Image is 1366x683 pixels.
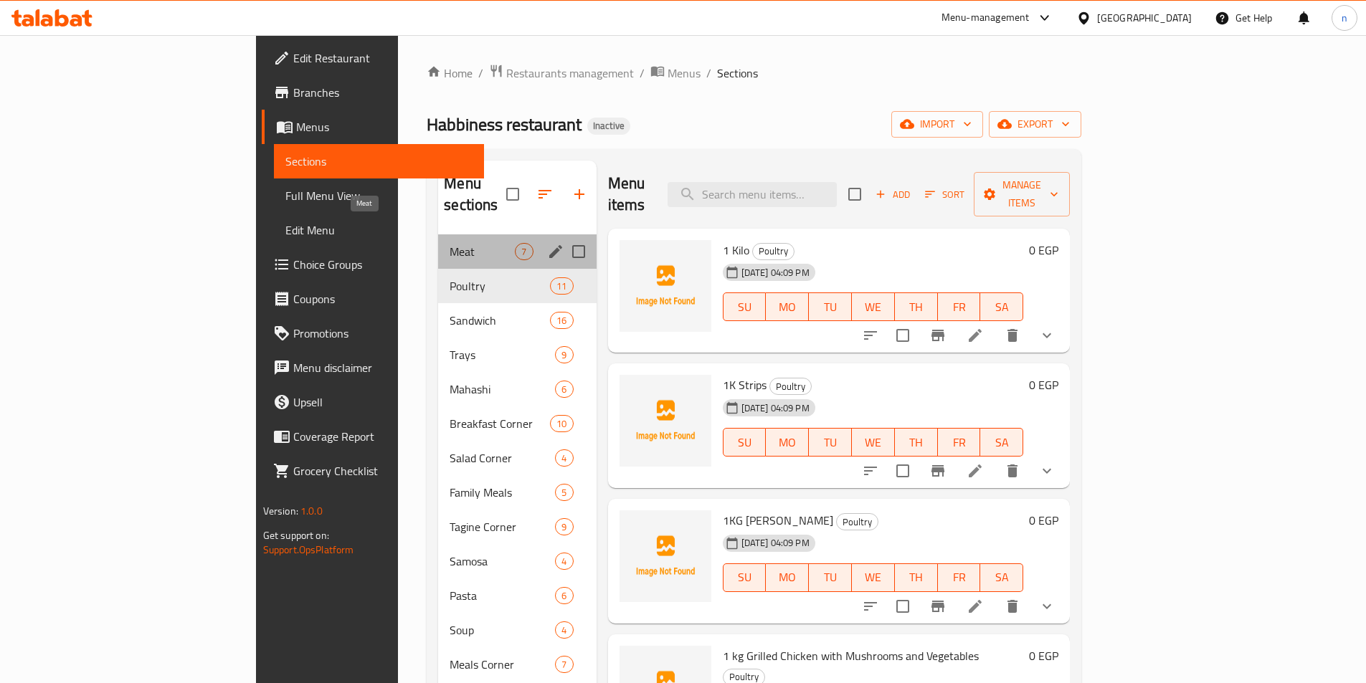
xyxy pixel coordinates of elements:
div: Trays9 [438,338,596,372]
span: Breakfast Corner [450,415,550,432]
span: SA [986,567,1018,588]
span: [DATE] 04:09 PM [736,266,815,280]
span: Tagine Corner [450,518,555,535]
div: items [515,243,533,260]
span: n [1342,10,1347,26]
div: Menu-management [942,9,1030,27]
a: Grocery Checklist [262,454,484,488]
button: WE [852,292,895,321]
span: 1K Strips [723,374,767,396]
span: Sort [925,186,964,203]
span: Soup [450,621,555,639]
button: TH [895,563,938,592]
div: items [555,656,573,673]
button: import [891,111,983,138]
span: WE [858,432,889,453]
button: show more [1030,589,1064,624]
button: TU [809,292,852,321]
span: Menus [296,118,473,135]
button: TH [895,428,938,457]
button: TH [895,292,938,321]
div: Sandwich16 [438,303,596,338]
h6: 0 EGP [1029,510,1058,530]
div: items [555,518,573,535]
div: items [555,449,573,467]
span: SA [986,432,1018,453]
button: TU [809,563,852,592]
a: Sections [274,144,484,178]
button: show more [1030,318,1064,353]
span: Pasta [450,587,555,604]
button: MO [766,292,809,321]
span: Samosa [450,553,555,570]
a: Edit menu item [967,327,984,344]
button: SU [723,428,767,457]
div: Pasta6 [438,578,596,613]
button: FR [938,563,981,592]
span: 9 [556,520,572,534]
div: items [550,415,573,432]
span: 16 [551,314,572,328]
span: Select to update [888,456,918,486]
span: WE [858,297,889,317]
span: 1 kg Grilled Chicken with Mushrooms and Vegetables [723,645,979,667]
span: SU [729,432,761,453]
span: Restaurants management [506,65,634,82]
span: MO [772,432,803,453]
span: Choice Groups [293,256,473,273]
div: Soup4 [438,613,596,647]
a: Coverage Report [262,419,484,454]
button: sort-choices [853,318,888,353]
span: FR [944,432,975,453]
button: Sort [921,183,968,206]
span: Select to update [888,591,918,621]
a: Edit menu item [967,462,984,479]
div: Poultry11 [438,269,596,303]
a: Promotions [262,316,484,350]
span: Salad Corner [450,449,555,467]
span: Inactive [587,120,630,132]
span: Select all sections [498,179,528,209]
span: 9 [556,348,572,362]
span: Habbiness restaurant [427,108,582,140]
button: SA [980,563,1023,592]
button: export [989,111,1081,138]
span: TH [901,567,932,588]
span: Poultry [450,277,550,295]
button: SU [723,292,767,321]
span: WE [858,567,889,588]
a: Choice Groups [262,247,484,282]
div: Poultry [752,243,795,260]
span: TU [815,567,846,588]
span: Add [873,186,912,203]
h6: 0 EGP [1029,646,1058,666]
button: FR [938,428,981,457]
button: Branch-specific-item [921,318,955,353]
a: Support.OpsPlatform [263,540,354,559]
span: Full Menu View [285,187,473,204]
span: Family Meals [450,484,555,501]
span: Meat [450,243,515,260]
div: Mahashi6 [438,372,596,406]
span: 6 [556,383,572,396]
span: Poultry [753,243,794,259]
button: MO [766,563,809,592]
button: Branch-specific-item [921,454,955,488]
span: Get support on: [263,526,329,545]
span: Select section [840,179,870,209]
span: Branches [293,84,473,101]
span: Sections [285,153,473,170]
img: 1 Kilo [620,240,711,332]
img: 1KG Shish Tawook [620,510,711,602]
span: 7 [516,245,532,259]
button: WE [852,428,895,457]
button: show more [1030,454,1064,488]
a: Upsell [262,385,484,419]
span: 1 Kilo [723,239,749,261]
span: Mahashi [450,381,555,398]
a: Edit Menu [274,213,484,247]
